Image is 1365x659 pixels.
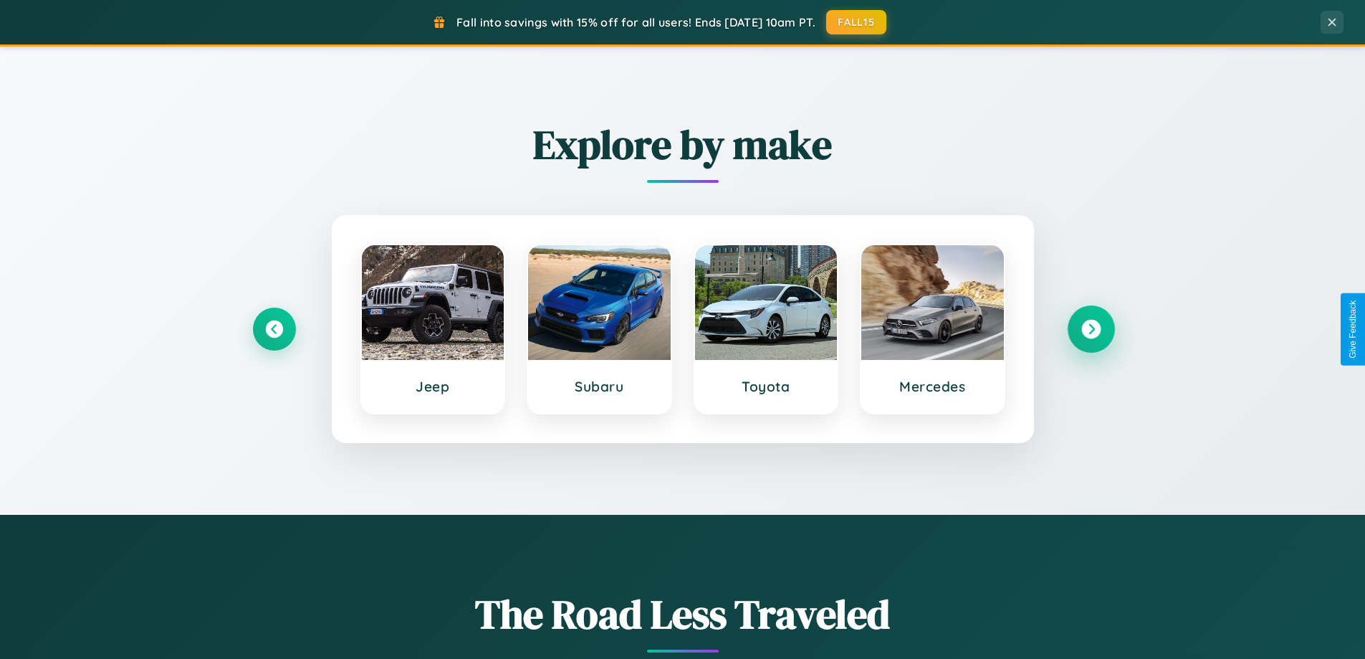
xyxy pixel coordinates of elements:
[826,10,886,34] button: FALL15
[376,378,490,395] h3: Jeep
[253,117,1113,172] h2: Explore by make
[253,587,1113,642] h1: The Road Less Traveled
[542,378,656,395] h3: Subaru
[456,15,815,29] span: Fall into savings with 15% off for all users! Ends [DATE] 10am PT.
[1348,300,1358,359] div: Give Feedback
[709,378,823,395] h3: Toyota
[876,378,990,395] h3: Mercedes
